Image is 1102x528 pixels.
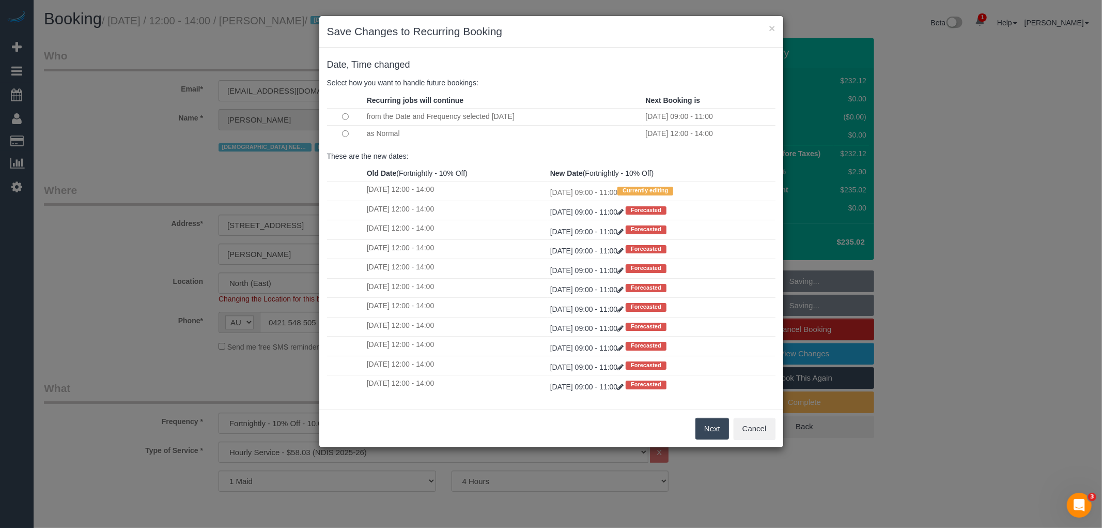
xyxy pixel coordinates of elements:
span: Forecasted [626,225,666,234]
span: Forecasted [626,245,666,253]
span: Forecasted [626,303,666,311]
td: [DATE] 12:00 - 14:00 [364,201,548,220]
span: Forecasted [626,361,666,370]
td: [DATE] 12:00 - 14:00 [643,125,775,142]
a: [DATE] 09:00 - 11:00 [550,208,626,216]
span: Forecasted [626,342,666,350]
strong: Old Date [367,169,397,177]
td: [DATE] 09:00 - 11:00 [643,108,775,125]
a: [DATE] 09:00 - 11:00 [550,324,626,333]
td: [DATE] 12:00 - 14:00 [364,317,548,336]
td: from the Date and Frequency selected [DATE] [364,108,643,125]
a: [DATE] 09:00 - 11:00 [550,285,626,294]
iframe: Intercom live chat [1067,493,1092,518]
strong: Recurring jobs will continue [367,96,463,104]
th: (Fortnightly - 10% Off) [364,165,548,182]
a: [DATE] 09:00 - 11:00 [550,266,626,275]
h4: changed [327,60,775,70]
td: [DATE] 09:00 - 11:00 [548,182,775,201]
strong: Next Booking is [645,96,700,104]
td: as Normal [364,125,643,142]
a: [DATE] 09:00 - 11:00 [550,228,626,236]
a: [DATE] 09:00 - 11:00 [550,383,626,391]
td: [DATE] 12:00 - 14:00 [364,298,548,317]
th: (Fortnightly - 10% Off) [548,165,775,182]
td: [DATE] 12:00 - 14:00 [364,375,548,395]
p: Select how you want to handle future bookings: [327,78,775,88]
span: Forecasted [626,206,666,215]
a: [DATE] 09:00 - 11:00 [550,363,626,371]
strong: New Date [550,169,583,177]
button: × [769,23,775,34]
h3: Save Changes to Recurring Booking [327,24,775,39]
a: [DATE] 09:00 - 11:00 [550,247,626,255]
a: [DATE] 09:00 - 11:00 [550,344,626,352]
span: Forecasted [626,323,666,331]
td: [DATE] 12:00 - 14:00 [364,220,548,239]
td: [DATE] 12:00 - 14:00 [364,278,548,297]
span: Forecasted [626,381,666,389]
span: Currently editing [617,187,673,195]
span: Date, Time [327,59,372,70]
span: Forecasted [626,264,666,273]
td: [DATE] 12:00 - 14:00 [364,259,548,278]
a: [DATE] 09:00 - 11:00 [550,305,626,313]
td: [DATE] 12:00 - 14:00 [364,337,548,356]
button: Cancel [734,418,775,440]
span: 3 [1088,493,1096,501]
td: [DATE] 12:00 - 14:00 [364,356,548,375]
button: Next [695,418,729,440]
td: [DATE] 12:00 - 14:00 [364,182,548,201]
p: These are the new dates: [327,151,775,161]
td: [DATE] 12:00 - 14:00 [364,239,548,259]
span: Forecasted [626,284,666,292]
